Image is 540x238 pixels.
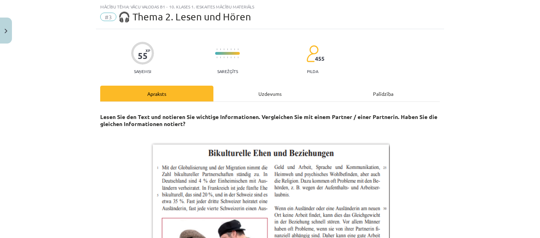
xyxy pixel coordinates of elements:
div: Uzdevums [213,86,327,101]
div: Apraksts [100,86,213,101]
div: 55 [138,51,148,61]
img: icon-short-line-57e1e144782c952c97e751825c79c345078a6d821885a25fce030b3d8c18986b.svg [234,48,235,50]
strong: Lesen Sie den Text und notieren Sie wichtige Informationen. Vergleichen Sie mit einem Partner / e... [100,113,437,127]
p: Sarežģīts [217,69,238,74]
img: students-c634bb4e5e11cddfef0936a35e636f08e4e9abd3cc4e673bd6f9a4125e45ecb1.svg [306,45,319,62]
img: icon-short-line-57e1e144782c952c97e751825c79c345078a6d821885a25fce030b3d8c18986b.svg [227,48,228,50]
p: pilda [307,69,318,74]
img: icon-short-line-57e1e144782c952c97e751825c79c345078a6d821885a25fce030b3d8c18986b.svg [234,57,235,58]
img: icon-short-line-57e1e144782c952c97e751825c79c345078a6d821885a25fce030b3d8c18986b.svg [220,48,221,50]
div: Palīdzība [327,86,440,101]
img: icon-close-lesson-0947bae3869378f0d4975bcd49f059093ad1ed9edebbc8119c70593378902aed.svg [5,29,7,33]
span: 🎧 Thema 2. Lesen und Hören [118,11,251,22]
span: XP [146,48,150,52]
span: #3 [100,13,116,21]
img: icon-short-line-57e1e144782c952c97e751825c79c345078a6d821885a25fce030b3d8c18986b.svg [220,57,221,58]
div: Mācību tēma: Vācu valodas b1 - 10. klases 1. ieskaites mācību materiāls [100,4,440,9]
img: icon-short-line-57e1e144782c952c97e751825c79c345078a6d821885a25fce030b3d8c18986b.svg [227,57,228,58]
span: 455 [315,55,324,62]
p: Saņemsi [131,69,154,74]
